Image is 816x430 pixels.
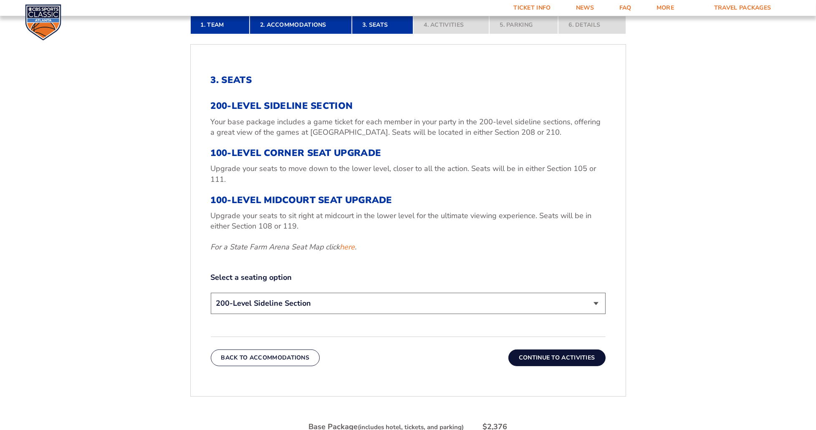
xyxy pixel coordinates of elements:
[211,148,606,158] h3: 100-Level Corner Seat Upgrade
[211,242,357,252] em: For a State Farm Arena Seat Map click .
[211,101,606,111] h3: 200-Level Sideline Section
[211,350,320,366] button: Back To Accommodations
[211,195,606,206] h3: 100-Level Midcourt Seat Upgrade
[211,163,606,184] p: Upgrade your seats to move down to the lower level, closer to all the action. Seats will be in ei...
[211,211,606,231] p: Upgrade your seats to sit right at midcourt in the lower level for the ultimate viewing experienc...
[508,350,606,366] button: Continue To Activities
[190,16,250,34] a: 1. Team
[250,16,352,34] a: 2. Accommodations
[211,117,606,138] p: Your base package includes a game ticket for each member in your party in the 200-level sideline ...
[211,272,606,283] label: Select a seating option
[340,242,355,252] a: here
[211,75,606,85] h2: 3. Seats
[25,4,61,40] img: CBS Sports Classic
